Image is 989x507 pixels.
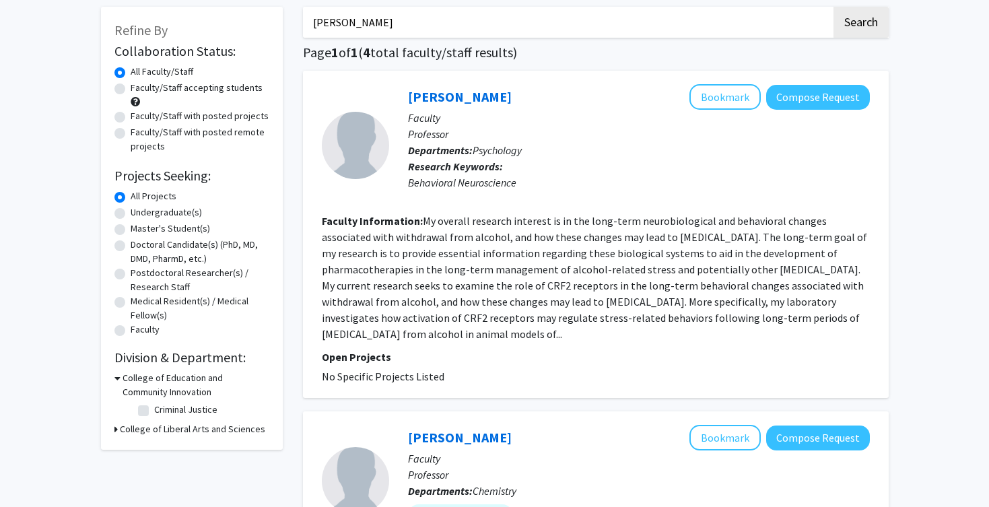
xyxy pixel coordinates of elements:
label: Postdoctoral Researcher(s) / Research Staff [131,266,269,294]
span: Chemistry [473,484,516,498]
iframe: Chat [10,446,57,497]
b: Departments: [408,484,473,498]
b: Departments: [408,143,473,157]
label: Criminal Justice [154,403,217,417]
label: Doctoral Candidate(s) (PhD, MD, DMD, PharmD, etc.) [131,238,269,266]
label: Faculty/Staff with posted remote projects [131,125,269,154]
label: Undergraduate(s) [131,205,202,219]
p: Faculty [408,450,870,467]
button: Search [833,7,889,38]
b: Faculty Information: [322,214,423,228]
p: Open Projects [322,349,870,365]
h2: Projects Seeking: [114,168,269,184]
span: 4 [363,44,370,61]
h2: Division & Department: [114,349,269,366]
label: All Projects [131,189,176,203]
a: [PERSON_NAME] [408,429,512,446]
span: 1 [331,44,339,61]
div: Behavioral Neuroscience [408,174,870,191]
button: Compose Request to Glenn Valdez [766,85,870,110]
span: No Specific Projects Listed [322,370,444,383]
label: Master's Student(s) [131,222,210,236]
label: Faculty [131,323,160,337]
button: Add Glenn Valdez to Bookmarks [689,84,761,110]
h2: Collaboration Status: [114,43,269,59]
span: Refine By [114,22,168,38]
b: Research Keywords: [408,160,503,173]
label: Faculty/Staff with posted projects [131,109,269,123]
button: Add Deborah Herrington to Bookmarks [689,425,761,450]
h1: Page of ( total faculty/staff results) [303,44,889,61]
span: 1 [351,44,358,61]
span: Psychology [473,143,522,157]
label: Faculty/Staff accepting students [131,81,263,95]
fg-read-more: My overall research interest is in the long-term neurobiological and behavioral changes associate... [322,214,867,341]
h3: College of Liberal Arts and Sciences [120,422,265,436]
label: Medical Resident(s) / Medical Fellow(s) [131,294,269,323]
input: Search Keywords [303,7,831,38]
label: All Faculty/Staff [131,65,193,79]
h3: College of Education and Community Innovation [123,371,269,399]
p: Professor [408,126,870,142]
p: Faculty [408,110,870,126]
p: Professor [408,467,870,483]
a: [PERSON_NAME] [408,88,512,105]
button: Compose Request to Deborah Herrington [766,426,870,450]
